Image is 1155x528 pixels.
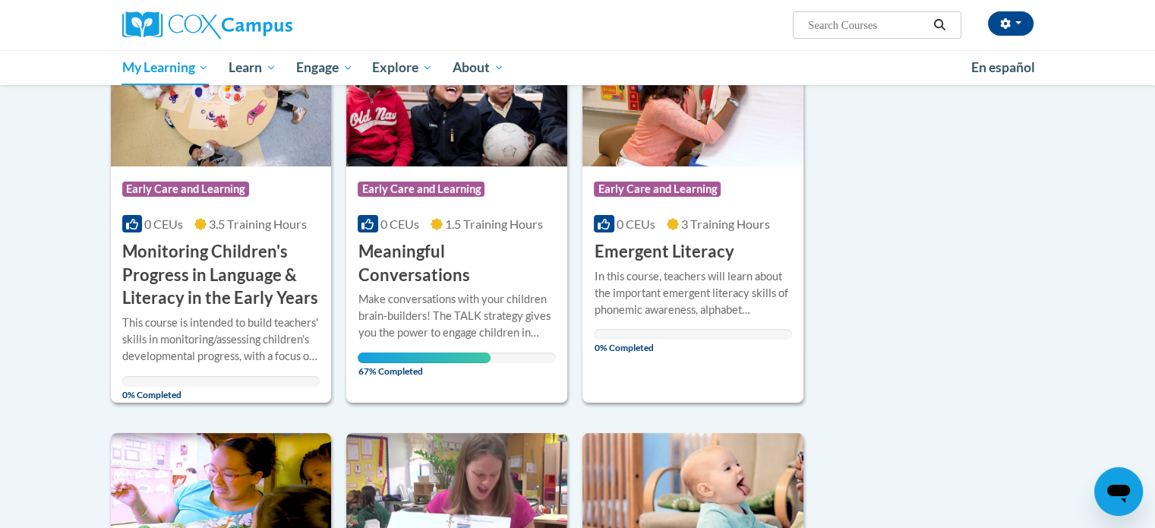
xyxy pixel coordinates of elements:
[346,11,567,403] a: Course LogoEarly Care and Learning0 CEUs1.5 Training Hours Meaningful ConversationsMake conversat...
[122,315,320,365] div: This course is intended to build teachers' skills in monitoring/assessing children's developmenta...
[144,217,183,231] span: 0 CEUs
[961,52,1045,84] a: En español
[445,217,543,231] span: 1.5 Training Hours
[358,353,491,363] div: Your progress
[443,50,514,85] a: About
[988,11,1034,36] button: Account Settings
[111,11,332,166] img: Course Logo
[1094,467,1143,516] iframe: Button to launch messaging window
[453,58,504,77] span: About
[122,11,411,39] a: Cox Campus
[122,11,292,39] img: Cox Campus
[112,50,219,85] a: My Learning
[806,16,928,34] input: Search Courses
[681,217,770,231] span: 3 Training Hours
[594,240,734,264] h3: Emergent Literacy
[229,58,276,77] span: Learn
[358,291,556,341] div: Make conversations with your children brain-builders! The TALK strategy gives you the power to en...
[296,58,353,77] span: Engage
[358,182,484,197] span: Early Care and Learning
[372,58,433,77] span: Explore
[594,182,721,197] span: Early Care and Learning
[928,16,951,34] button: Search
[346,11,567,166] img: Course Logo
[286,50,363,85] a: Engage
[358,353,491,377] span: 67% Completed
[219,50,286,85] a: Learn
[582,11,803,166] img: Course Logo
[122,182,249,197] span: Early Care and Learning
[362,50,443,85] a: Explore
[121,58,209,77] span: My Learning
[209,217,307,231] span: 3.5 Training Hours
[617,217,655,231] span: 0 CEUs
[582,11,803,403] a: Course LogoEarly Care and Learning0 CEUs3 Training Hours Emergent LiteracyIn this course, teacher...
[99,50,1056,85] div: Main menu
[122,240,320,310] h3: Monitoring Children's Progress in Language & Literacy in the Early Years
[971,59,1035,75] span: En español
[380,217,419,231] span: 0 CEUs
[111,11,332,403] a: Course LogoEarly Care and Learning0 CEUs3.5 Training Hours Monitoring Children's Progress in Lang...
[358,240,556,287] h3: Meaningful Conversations
[594,268,792,318] div: In this course, teachers will learn about the important emergent literacy skills of phonemic awar...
